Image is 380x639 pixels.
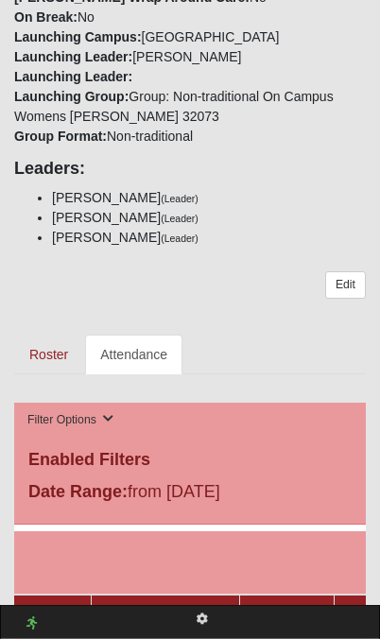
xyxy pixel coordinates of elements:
[85,335,182,374] a: Attendance
[14,335,83,374] a: Roster
[161,213,199,224] small: (Leader)
[28,479,128,505] label: Date Range:
[26,613,37,633] a: Web cache enabled
[22,410,119,430] button: Filter Options
[14,9,78,25] strong: On Break:
[52,188,366,208] li: [PERSON_NAME]
[14,89,129,104] strong: Launching Group:
[14,69,132,84] strong: Launching Leader:
[52,208,366,228] li: [PERSON_NAME]
[52,228,366,248] li: [PERSON_NAME]
[14,159,366,180] h4: Leaders:
[14,129,107,144] strong: Group Format:
[325,271,366,299] a: Edit
[28,450,352,471] h4: Enabled Filters
[14,29,142,44] strong: Launching Campus:
[161,233,199,244] small: (Leader)
[14,49,132,64] strong: Launching Leader:
[161,193,199,204] small: (Leader)
[185,606,219,633] a: Page Properties (Alt+P)
[14,479,366,509] div: from [DATE]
